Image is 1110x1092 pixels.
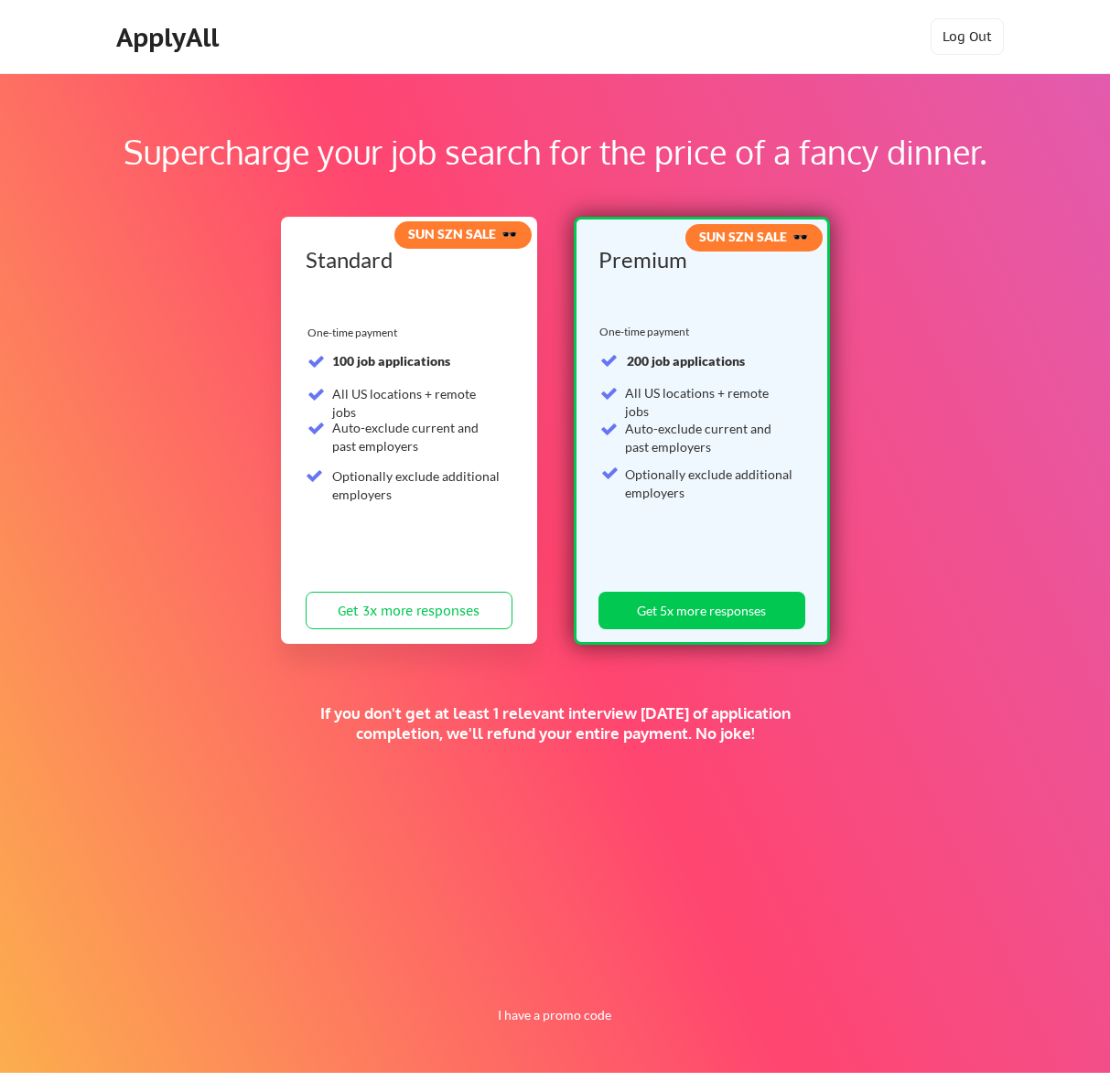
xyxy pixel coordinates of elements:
[306,592,512,629] button: Get 3x more responses
[307,326,403,340] div: One-time payment
[332,385,501,421] div: All US locations + remote jobs
[332,419,501,455] div: Auto-exclude current and past employers
[332,353,450,369] strong: 100 job applications
[625,420,794,455] div: Auto-exclude current and past employers
[599,325,695,339] div: One-time payment
[627,353,745,369] strong: 200 job applications
[598,249,799,271] div: Premium
[931,18,1004,55] button: Log Out
[625,384,794,420] div: All US locations + remote jobs
[117,127,993,177] div: Supercharge your job search for the price of a fancy dinner.
[598,592,805,629] button: Get 5x more responses
[306,249,506,271] div: Standard
[487,1004,621,1026] button: I have a promo code
[699,229,808,244] strong: SUN SZN SALE 🕶️
[332,467,501,503] div: Optionally exclude additional employers
[116,22,224,53] div: ApplyAll
[408,226,517,241] strong: SUN SZN SALE 🕶️
[625,466,794,501] div: Optionally exclude additional employers
[318,703,792,744] div: If you don't get at least 1 relevant interview [DATE] of application completion, we'll refund you...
